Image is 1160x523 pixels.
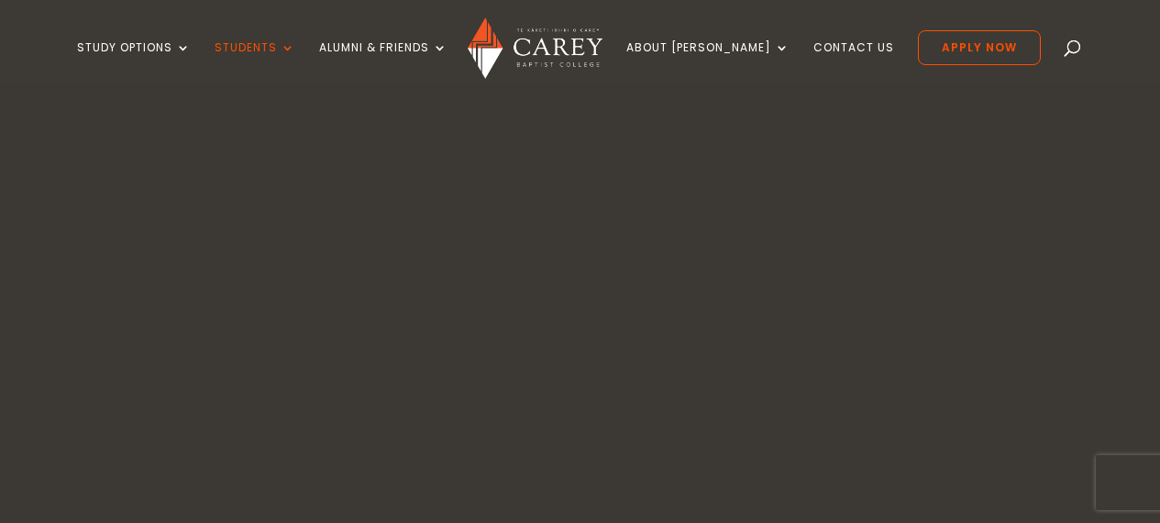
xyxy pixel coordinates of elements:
a: Alumni & Friends [319,41,447,84]
img: Carey Baptist College [468,17,602,79]
a: Students [215,41,295,84]
a: Contact Us [813,41,894,84]
a: Study Options [77,41,191,84]
a: Apply Now [918,30,1041,65]
a: About [PERSON_NAME] [626,41,790,84]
